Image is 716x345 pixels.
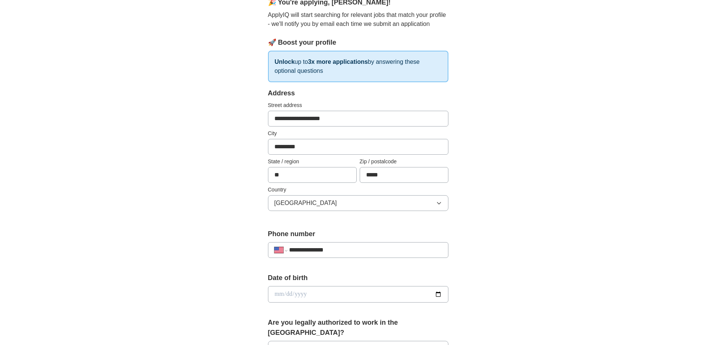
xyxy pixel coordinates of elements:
[268,158,357,166] label: State / region
[308,59,368,65] strong: 3x more applications
[268,88,448,98] div: Address
[268,101,448,109] label: Street address
[268,318,448,338] label: Are you legally authorized to work in the [GEOGRAPHIC_DATA]?
[268,11,448,29] p: ApplyIQ will start searching for relevant jobs that match your profile - we'll notify you by emai...
[274,199,337,208] span: [GEOGRAPHIC_DATA]
[268,51,448,82] p: up to by answering these optional questions
[268,38,448,48] div: 🚀 Boost your profile
[268,186,448,194] label: Country
[268,229,448,239] label: Phone number
[275,59,295,65] strong: Unlock
[268,273,448,283] label: Date of birth
[268,195,448,211] button: [GEOGRAPHIC_DATA]
[360,158,448,166] label: Zip / postalcode
[268,130,448,137] label: City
